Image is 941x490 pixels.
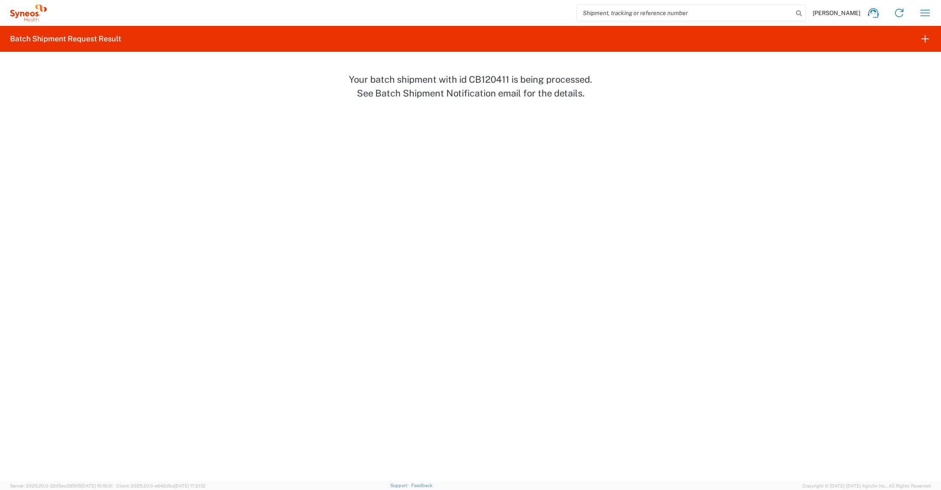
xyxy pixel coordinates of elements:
[10,483,112,488] span: Server: 2025.20.0-32d5ea39505
[174,483,206,488] span: [DATE] 17:21:12
[411,483,432,488] a: Feedback
[10,34,121,44] h2: Batch Shipment Request Result
[390,483,411,488] a: Support
[81,483,112,488] span: [DATE] 10:18:31
[116,483,206,488] span: Client: 2025.20.0-e640dba
[813,9,860,17] span: [PERSON_NAME]
[577,5,793,21] input: Shipment, tracking or reference number
[802,482,931,490] span: Copyright © [DATE]-[DATE] Agistix Inc., All Rights Reserved
[345,73,596,100] p: Your batch shipment with id CB120411 is being processed. See Batch Shipment Notification email fo...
